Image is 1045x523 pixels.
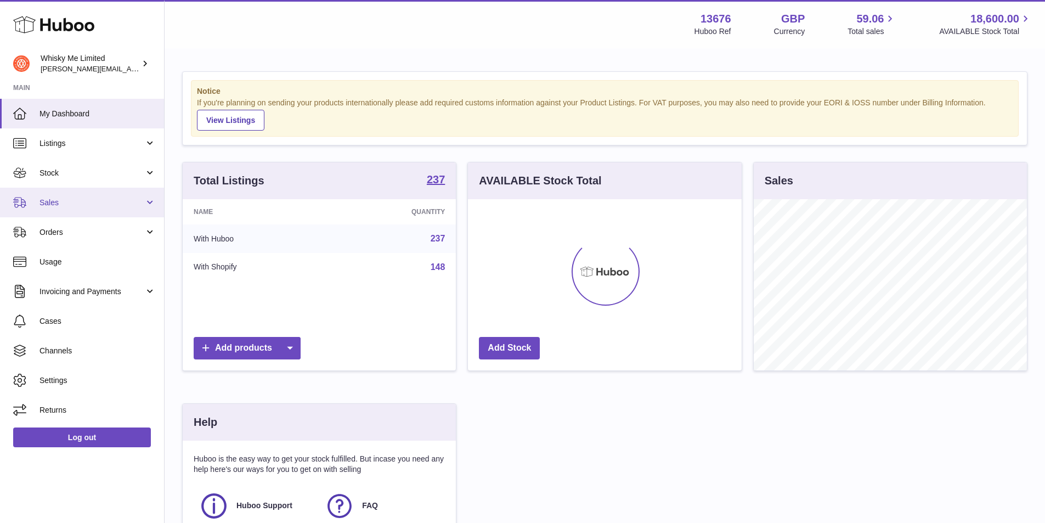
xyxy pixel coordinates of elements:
a: Add products [194,337,301,359]
span: Sales [39,198,144,208]
td: With Huboo [183,224,330,253]
strong: GBP [781,12,805,26]
span: Orders [39,227,144,238]
h3: Sales [765,173,793,188]
a: Add Stock [479,337,540,359]
span: Usage [39,257,156,267]
span: FAQ [362,500,378,511]
div: Huboo Ref [694,26,731,37]
th: Name [183,199,330,224]
span: [PERSON_NAME][EMAIL_ADDRESS][DOMAIN_NAME] [41,64,220,73]
span: Returns [39,405,156,415]
span: Listings [39,138,144,149]
h3: AVAILABLE Stock Total [479,173,601,188]
a: 237 [427,174,445,187]
h3: Total Listings [194,173,264,188]
img: frances@whiskyshop.com [13,55,30,72]
span: AVAILABLE Stock Total [939,26,1032,37]
strong: 237 [427,174,445,185]
span: Stock [39,168,144,178]
th: Quantity [330,199,456,224]
div: Currency [774,26,805,37]
span: My Dashboard [39,109,156,119]
a: 237 [431,234,445,243]
span: 59.06 [856,12,884,26]
span: Settings [39,375,156,386]
div: Whisky Me Limited [41,53,139,74]
span: Huboo Support [236,500,292,511]
a: View Listings [197,110,264,131]
span: Total sales [848,26,896,37]
span: Channels [39,346,156,356]
span: Invoicing and Payments [39,286,144,297]
td: With Shopify [183,253,330,282]
strong: Notice [197,86,1013,97]
div: If you're planning on sending your products internationally please add required customs informati... [197,98,1013,131]
a: Log out [13,428,151,447]
h3: Help [194,415,217,430]
a: 148 [431,262,445,272]
a: 59.06 Total sales [848,12,896,37]
a: 18,600.00 AVAILABLE Stock Total [939,12,1032,37]
span: Cases [39,316,156,327]
a: FAQ [325,491,439,521]
strong: 13676 [701,12,731,26]
p: Huboo is the easy way to get your stock fulfilled. But incase you need any help here's our ways f... [194,454,445,475]
a: Huboo Support [199,491,314,521]
span: 18,600.00 [970,12,1019,26]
